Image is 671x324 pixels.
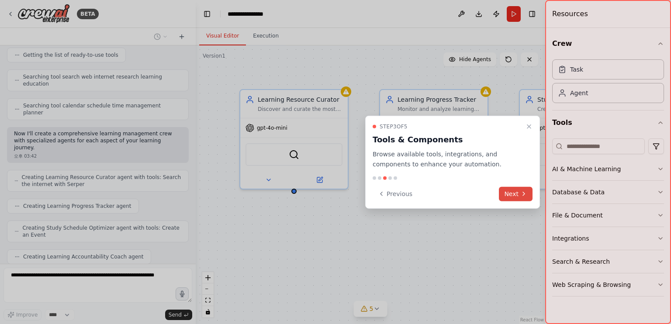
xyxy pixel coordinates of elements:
button: Previous [373,186,418,201]
p: Browse available tools, integrations, and components to enhance your automation. [373,149,522,169]
h3: Tools & Components [373,134,522,146]
button: Hide left sidebar [201,8,213,20]
span: Step 3 of 5 [380,123,408,130]
button: Close walkthrough [524,121,534,132]
button: Next [499,186,533,201]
